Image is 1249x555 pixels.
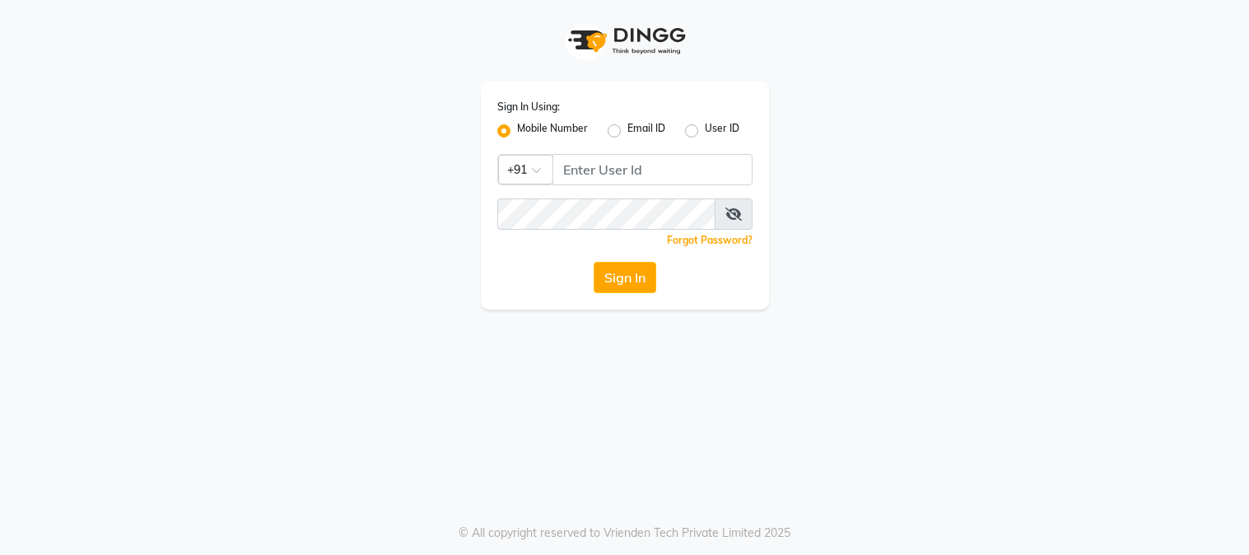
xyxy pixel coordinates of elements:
img: logo1.svg [559,16,691,65]
button: Sign In [594,262,656,293]
label: User ID [705,121,739,141]
label: Sign In Using: [497,100,560,114]
input: Username [552,154,753,185]
input: Username [497,198,715,230]
label: Email ID [627,121,665,141]
a: Forgot Password? [667,234,753,246]
label: Mobile Number [517,121,588,141]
